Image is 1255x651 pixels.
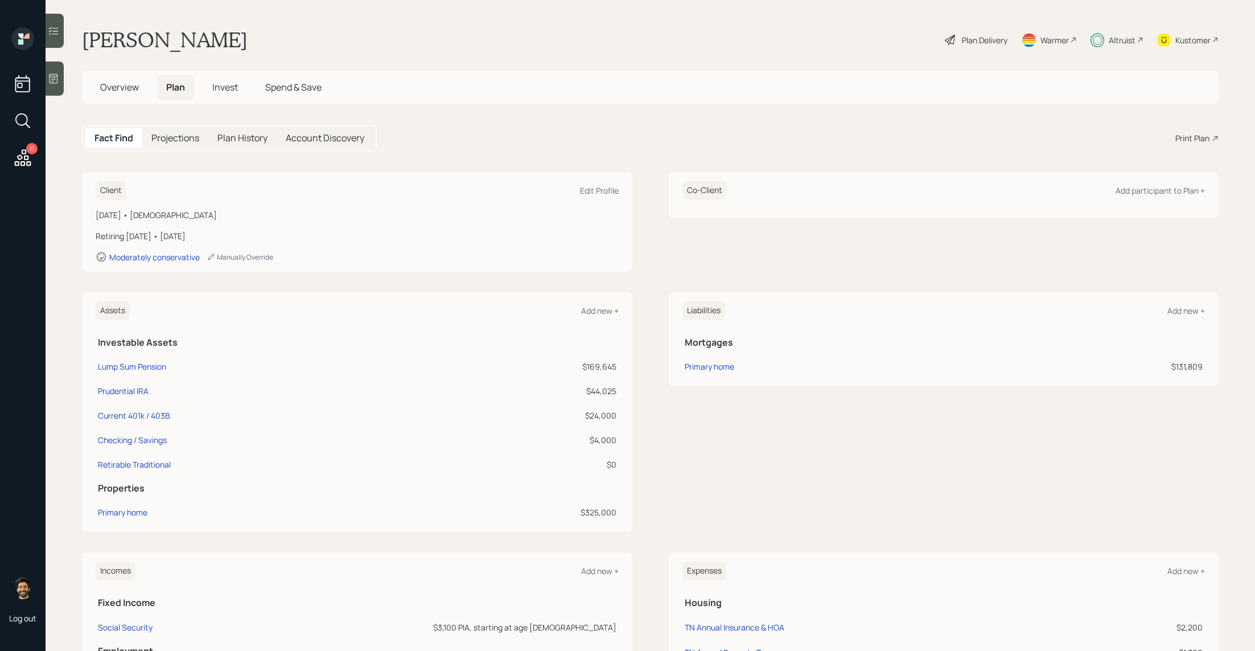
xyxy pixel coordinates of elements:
[98,622,153,633] div: Social Security
[217,133,268,144] h5: Plan History
[441,385,616,397] div: $44,025
[11,576,34,599] img: eric-schwartz-headshot.png
[166,81,185,93] span: Plan
[100,81,139,93] span: Overview
[441,361,616,372] div: $169,645
[682,181,727,200] h6: Co-Client
[98,410,170,421] div: Current 401k / 403B
[581,566,619,576] div: Add new +
[98,458,171,470] div: Retirable Traditional
[685,337,1203,348] h5: Mortgages
[682,562,726,580] h6: Expenses
[441,458,616,470] div: $0
[1040,34,1069,46] div: Warmer
[265,81,322,93] span: Spend & Save
[292,621,616,633] div: $3,100 PIA, starting at age [DEMOGRAPHIC_DATA]
[978,621,1203,633] div: $2,200
[685,361,734,372] div: Primary home
[98,483,616,494] h5: Properties
[98,597,616,608] h5: Fixed Income
[581,305,619,316] div: Add new +
[685,622,784,633] div: TN Annual Insurance & HOA
[1175,132,1209,144] div: Print Plan
[98,506,147,518] div: Primary home
[94,133,133,144] h5: Fact Find
[96,562,135,580] h6: Incomes
[441,410,616,421] div: $24,000
[26,143,38,154] div: 11
[98,385,149,397] div: Prudential IRA
[96,230,619,242] div: Retiring [DATE] • [DATE]
[98,361,166,372] div: Lump Sum Pension
[207,252,273,262] div: Manually Override
[1175,34,1211,46] div: Kustomer
[441,506,616,518] div: $325,000
[96,301,130,320] h6: Assets
[1167,566,1205,576] div: Add new +
[1167,305,1205,316] div: Add new +
[96,209,619,221] div: [DATE] • [DEMOGRAPHIC_DATA]
[212,81,238,93] span: Invest
[685,597,1203,608] h5: Housing
[1116,185,1205,196] div: Add participant to Plan +
[441,434,616,446] div: $4,000
[151,133,199,144] h5: Projections
[682,301,725,320] h6: Liabilities
[109,252,200,263] div: Moderately conservative
[962,34,1007,46] div: Plan Delivery
[98,434,167,446] div: Checking / Savings
[580,185,619,196] div: Edit Profile
[286,133,364,144] h5: Account Discovery
[1109,34,1135,46] div: Altruist
[96,181,126,200] h6: Client
[98,337,616,348] h5: Investable Assets
[82,27,248,52] h1: [PERSON_NAME]
[9,613,36,624] div: Log out
[999,361,1203,372] div: $131,809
